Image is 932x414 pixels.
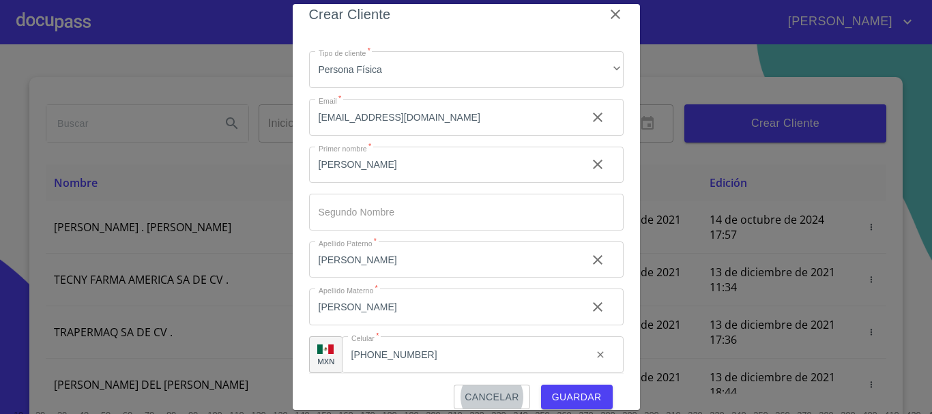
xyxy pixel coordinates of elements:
span: Cancelar [465,389,519,406]
button: clear input [581,101,614,134]
div: Persona Física [309,51,624,88]
h6: Crear Cliente [309,3,391,25]
button: clear input [587,341,614,368]
button: Guardar [541,385,613,410]
span: Guardar [552,389,602,406]
button: clear input [581,291,614,323]
button: clear input [581,243,614,276]
button: Cancelar [454,385,529,410]
button: clear input [581,148,614,181]
img: R93DlvwvvjP9fbrDwZeCRYBHk45OWMq+AAOlFVsxT89f82nwPLnD58IP7+ANJEaWYhP0Tx8kkA0WlQMPQsAAgwAOmBj20AXj6... [317,344,334,354]
p: MXN [317,356,335,366]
